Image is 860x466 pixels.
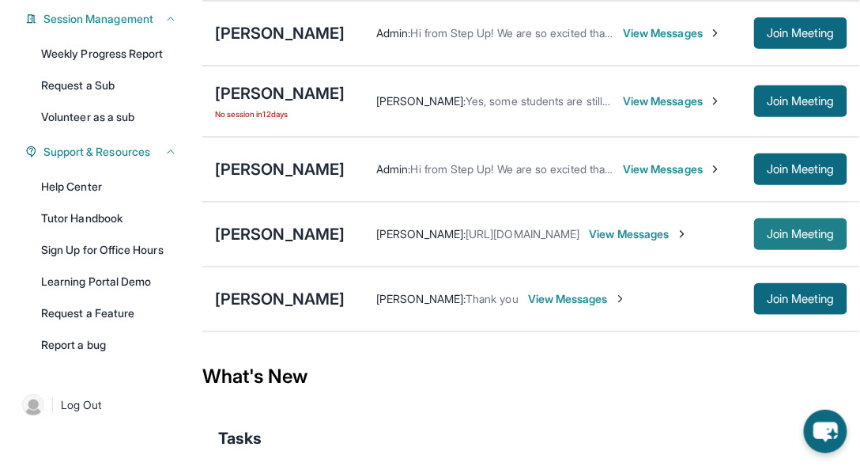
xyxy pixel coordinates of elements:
a: Volunteer as a sub [32,103,187,131]
span: Join Meeting [767,97,835,106]
a: Tutor Handbook [32,204,187,233]
a: Help Center [32,172,187,201]
img: Chevron-Right [709,163,722,176]
span: Thank you [466,292,519,305]
img: user-img [22,394,44,416]
button: Join Meeting [754,218,847,250]
button: Join Meeting [754,85,847,117]
div: [PERSON_NAME] [215,22,345,44]
div: [PERSON_NAME] [215,82,345,104]
span: | [51,396,55,415]
div: [PERSON_NAME] [215,158,345,180]
a: Sign Up for Office Hours [32,236,187,264]
span: Join Meeting [767,165,835,174]
span: Admin : [376,26,410,40]
span: View Messages [623,161,722,177]
div: What's New [202,342,860,411]
span: View Messages [623,25,722,41]
div: [PERSON_NAME] [215,223,345,245]
span: Log Out [61,397,102,413]
span: Join Meeting [767,28,835,38]
button: Join Meeting [754,17,847,49]
span: Join Meeting [767,229,835,239]
span: [URL][DOMAIN_NAME] [466,227,579,241]
a: Request a Sub [32,71,187,100]
img: Chevron-Right [709,95,722,108]
span: Support & Resources [43,144,150,160]
div: [PERSON_NAME] [215,288,345,310]
img: Chevron-Right [709,27,722,40]
a: Weekly Progress Report [32,40,187,68]
span: Join Meeting [767,294,835,304]
span: [PERSON_NAME] : [376,94,466,108]
span: Admin : [376,162,410,176]
img: Chevron-Right [614,293,627,305]
span: Tasks [218,427,262,449]
span: View Messages [528,291,627,307]
img: Chevron-Right [676,228,688,241]
span: [PERSON_NAME] : [376,292,466,305]
button: Join Meeting [754,283,847,315]
button: chat-button [804,410,847,453]
a: Report a bug [32,331,187,359]
a: |Log Out [16,388,187,422]
button: Support & Resources [37,144,177,160]
span: View Messages [590,226,688,242]
span: No session in 12 days [215,108,345,120]
a: Request a Feature [32,299,187,328]
button: Session Management [37,11,177,27]
a: Learning Portal Demo [32,267,187,296]
button: Join Meeting [754,153,847,185]
span: View Messages [623,93,722,109]
span: [PERSON_NAME] : [376,227,466,241]
span: Session Management [43,11,153,27]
